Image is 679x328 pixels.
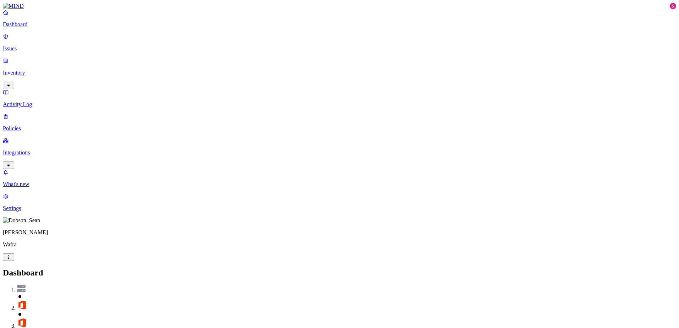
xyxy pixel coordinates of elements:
[3,45,676,52] p: Issues
[3,113,676,132] a: Policies
[3,70,676,76] p: Inventory
[3,125,676,132] p: Policies
[3,21,676,28] p: Dashboard
[3,149,676,156] p: Integrations
[3,137,676,168] a: Integrations
[17,300,27,310] img: svg%3e
[3,101,676,108] p: Activity Log
[3,193,676,212] a: Settings
[3,181,676,187] p: What's new
[3,229,676,236] p: [PERSON_NAME]
[3,268,676,278] h2: Dashboard
[670,3,676,9] div: 5
[3,9,676,28] a: Dashboard
[3,3,24,9] img: MIND
[3,241,676,248] p: Wafra
[3,205,676,212] p: Settings
[17,318,27,328] img: svg%3e
[3,217,40,224] img: Dobson, Sean
[3,58,676,88] a: Inventory
[3,3,676,9] a: MIND
[3,89,676,108] a: Activity Log
[3,33,676,52] a: Issues
[3,169,676,187] a: What's new
[17,285,26,292] img: svg%3e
